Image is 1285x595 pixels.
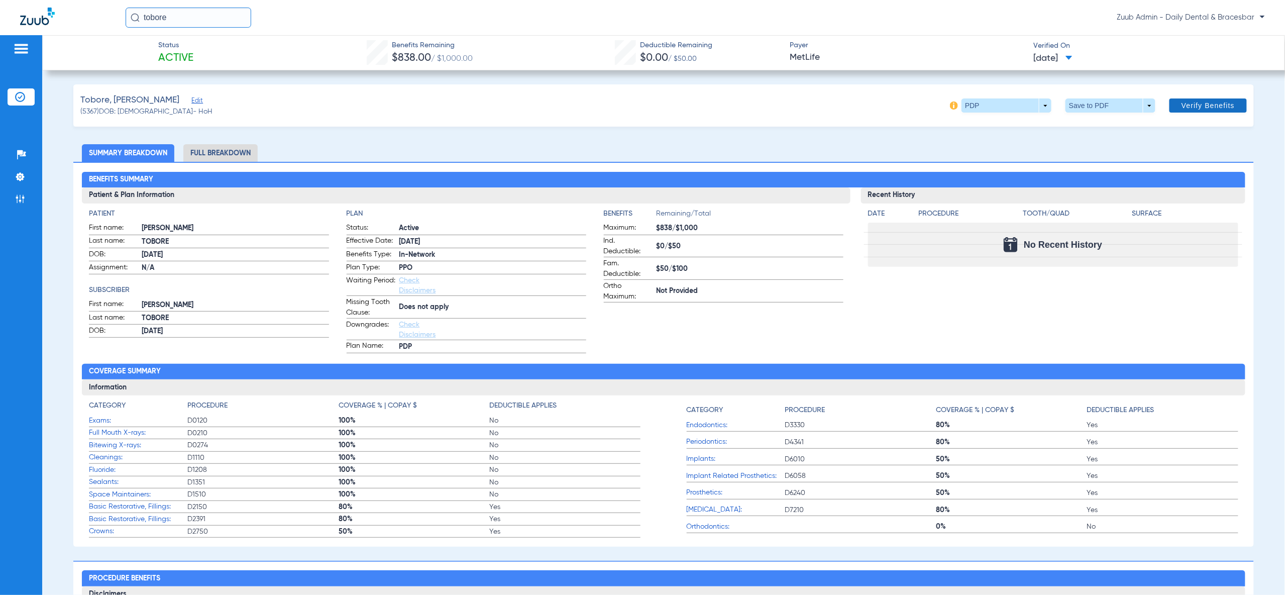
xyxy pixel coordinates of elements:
span: D0210 [187,428,339,438]
button: Save to PDF [1065,98,1155,113]
span: In-Network [399,250,586,260]
span: Basic Restorative, Fillings: [89,514,187,525]
span: Endodontics: [687,420,785,431]
app-breakdown-title: Procedure [187,401,339,415]
span: 100% [339,440,490,450]
span: No [490,440,641,450]
span: Payer [790,40,1025,51]
span: Yes [1087,471,1238,481]
h4: Coverage % | Copay $ [339,401,417,411]
span: PDP [399,342,586,352]
span: D6010 [785,454,936,464]
img: Search Icon [131,13,140,22]
span: DOB: [89,326,138,338]
app-breakdown-title: Procedure [919,209,1020,223]
button: PDP [961,98,1051,113]
span: No [490,428,641,438]
span: 0% [936,522,1087,532]
span: 80% [339,502,490,512]
span: Implant Related Prosthetics: [687,471,785,481]
span: DOB: [89,249,138,261]
a: Check Disclaimers [399,321,436,338]
span: 50% [936,471,1087,481]
h4: Surface [1132,209,1238,219]
span: Active [158,51,193,65]
span: No Recent History [1024,240,1102,250]
input: Search for patients [126,8,251,28]
span: MetLife [790,51,1025,64]
span: Remaining/Total [657,209,843,223]
h4: Category [687,405,723,416]
span: No [490,416,641,426]
span: Space Maintainers: [89,489,187,500]
span: Sealants: [89,477,187,487]
li: Summary Breakdown [82,144,174,162]
img: Calendar [1004,237,1018,252]
span: [PERSON_NAME] [142,300,329,311]
h4: Date [868,209,910,219]
button: Verify Benefits [1169,98,1247,113]
span: TOBORE [142,237,329,247]
span: First name: [89,299,138,311]
app-breakdown-title: Plan [347,209,586,219]
span: Yes [490,502,641,512]
span: TOBORE [142,313,329,324]
h4: Patient [89,209,329,219]
span: [DATE] [142,326,329,337]
h4: Subscriber [89,285,329,295]
span: Verified On [1034,41,1269,51]
span: D1110 [187,453,339,463]
h4: Category [89,401,126,411]
h4: Coverage % | Copay $ [936,405,1014,416]
span: Assignment: [89,262,138,274]
app-breakdown-title: Procedure [785,401,936,419]
span: Periodontics: [687,437,785,447]
app-breakdown-title: Coverage % | Copay $ [339,401,490,415]
span: Effective Date: [347,236,396,248]
h2: Benefits Summary [82,172,1245,188]
span: First name: [89,223,138,235]
span: D6058 [785,471,936,481]
h4: Procedure [785,405,825,416]
img: info-icon [950,102,958,110]
h3: Information [82,379,1245,395]
h3: Recent History [861,187,1245,204]
span: $50/$100 [657,264,843,274]
span: D2150 [187,502,339,512]
h4: Deductible Applies [490,401,557,411]
app-breakdown-title: Tooth/Quad [1023,209,1129,223]
span: Benefits Type: [347,249,396,261]
span: Yes [1087,488,1238,498]
span: Orthodontics: [687,522,785,532]
span: Missing Tooth Clause: [347,297,396,318]
span: D1510 [187,489,339,500]
img: Zuub Logo [20,8,55,25]
span: 50% [936,454,1087,464]
span: 100% [339,477,490,487]
span: 50% [936,488,1087,498]
span: Ortho Maximum: [604,281,653,302]
span: No [490,465,641,475]
span: Does not apply [399,302,586,313]
h4: Benefits [604,209,657,219]
span: / $1,000.00 [432,55,473,63]
h2: Coverage Summary [82,364,1245,380]
span: Plan Name: [347,341,396,353]
span: Not Provided [657,286,843,296]
span: Last name: [89,236,138,248]
span: Fluoride: [89,465,187,475]
app-breakdown-title: Date [868,209,910,223]
span: Active [399,223,586,234]
span: Full Mouth X-rays: [89,428,187,438]
span: Last name: [89,313,138,325]
app-breakdown-title: Deductible Applies [490,401,641,415]
span: D0274 [187,440,339,450]
span: Exams: [89,416,187,426]
h2: Procedure Benefits [82,570,1245,586]
span: Basic Restorative, Fillings: [89,502,187,512]
span: Zuub Admin - Daily Dental & Bracesbar [1117,13,1265,23]
app-breakdown-title: Category [687,401,785,419]
span: D3330 [785,420,936,430]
